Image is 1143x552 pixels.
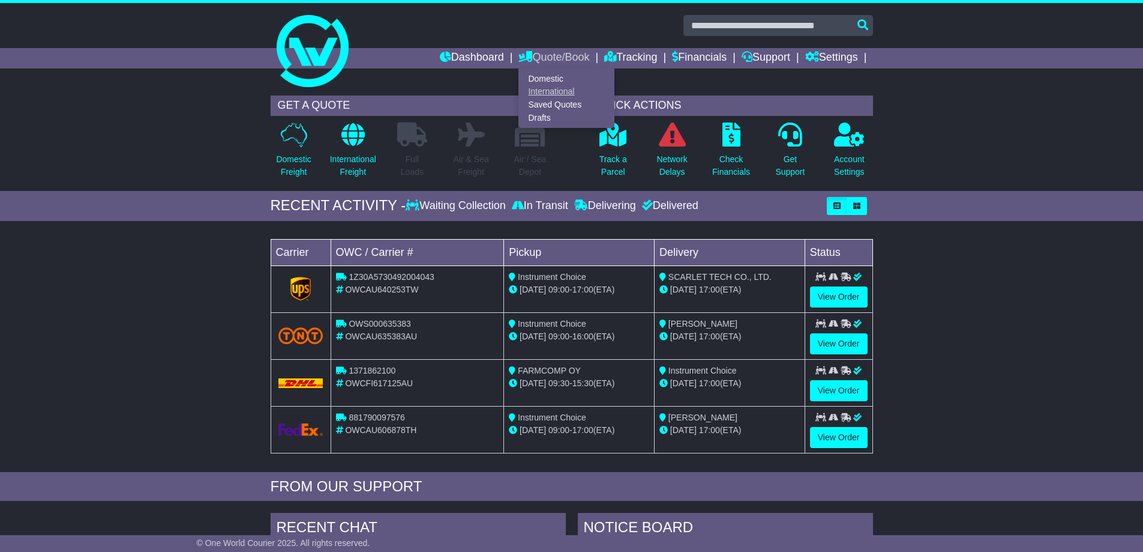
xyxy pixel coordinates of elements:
[330,153,376,178] p: International Freight
[520,425,546,435] span: [DATE]
[518,413,586,422] span: Instrument Choice
[271,96,554,116] div: GET A QUOTE
[509,377,649,390] div: - (ETA)
[276,153,311,178] p: Domestic Freight
[349,319,411,329] span: OWS000635383
[454,153,489,178] p: Air & Sea Freight
[509,330,649,343] div: - (ETA)
[659,284,800,296] div: (ETA)
[197,538,370,548] span: © One World Courier 2025. All rights reserved.
[742,48,790,68] a: Support
[654,239,805,265] td: Delivery
[810,333,868,354] a: View Order
[349,272,434,282] span: 1Z30A5730492004043
[604,48,657,68] a: Tracking
[659,424,800,437] div: (ETA)
[520,332,546,341] span: [DATE]
[775,153,805,178] p: Get Support
[712,153,750,178] p: Check Financials
[518,272,586,282] span: Instrument Choice
[519,72,614,85] a: Domestic
[699,332,720,341] span: 17:00
[548,332,569,341] span: 09:00
[672,48,727,68] a: Financials
[519,99,614,112] a: Saved Quotes
[833,122,865,185] a: AccountSettings
[656,122,688,185] a: NetworkDelays
[349,366,395,375] span: 1371862100
[509,284,649,296] div: - (ETA)
[599,153,627,178] p: Track a Parcel
[670,285,697,294] span: [DATE]
[810,427,868,448] a: View Order
[571,199,639,213] div: Delivering
[504,239,655,265] td: Pickup
[572,332,593,341] span: 16:00
[520,285,546,294] span: [DATE]
[599,122,628,185] a: Track aParcel
[518,319,586,329] span: Instrument Choice
[345,425,416,435] span: OWCAU606878TH
[548,378,569,388] span: 09:30
[514,153,547,178] p: Air / Sea Depot
[518,68,614,128] div: Quote/Book
[397,153,427,178] p: Full Loads
[275,122,311,185] a: DomesticFreight
[670,332,697,341] span: [DATE]
[278,423,323,436] img: GetCarrierServiceLogo
[668,366,737,375] span: Instrument Choice
[509,199,571,213] div: In Transit
[712,122,751,185] a: CheckFinancials
[519,111,614,124] a: Drafts
[278,378,323,388] img: DHL.png
[668,319,737,329] span: [PERSON_NAME]
[659,377,800,390] div: (ETA)
[656,153,687,178] p: Network Delays
[278,327,323,344] img: TNT_Domestic.png
[699,378,720,388] span: 17:00
[834,153,865,178] p: Account Settings
[572,378,593,388] span: 15:30
[578,513,873,545] div: NOTICE BOARD
[668,272,772,282] span: SCARLET TECH CO., LTD.
[572,425,593,435] span: 17:00
[520,378,546,388] span: [DATE]
[590,96,873,116] div: QUICK ACTIONS
[805,239,872,265] td: Status
[670,378,697,388] span: [DATE]
[290,277,311,301] img: GetCarrierServiceLogo
[548,285,569,294] span: 09:00
[271,513,566,545] div: RECENT CHAT
[805,48,858,68] a: Settings
[699,425,720,435] span: 17:00
[572,285,593,294] span: 17:00
[548,425,569,435] span: 09:00
[349,413,404,422] span: 881790097576
[775,122,805,185] a: GetSupport
[271,197,406,214] div: RECENT ACTIVITY -
[810,380,868,401] a: View Order
[345,332,417,341] span: OWCAU635383AU
[345,285,418,294] span: OWCAU640253TW
[509,424,649,437] div: - (ETA)
[519,85,614,99] a: International
[406,199,508,213] div: Waiting Collection
[329,122,377,185] a: InternationalFreight
[331,239,504,265] td: OWC / Carrier #
[518,366,581,375] span: FARMCOMP OY
[670,425,697,435] span: [DATE]
[271,478,873,496] div: FROM OUR SUPPORT
[440,48,504,68] a: Dashboard
[810,287,868,308] a: View Order
[659,330,800,343] div: (ETA)
[668,413,737,422] span: [PERSON_NAME]
[345,378,413,388] span: OWCFI617125AU
[699,285,720,294] span: 17:00
[518,48,589,68] a: Quote/Book
[271,239,331,265] td: Carrier
[639,199,698,213] div: Delivered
